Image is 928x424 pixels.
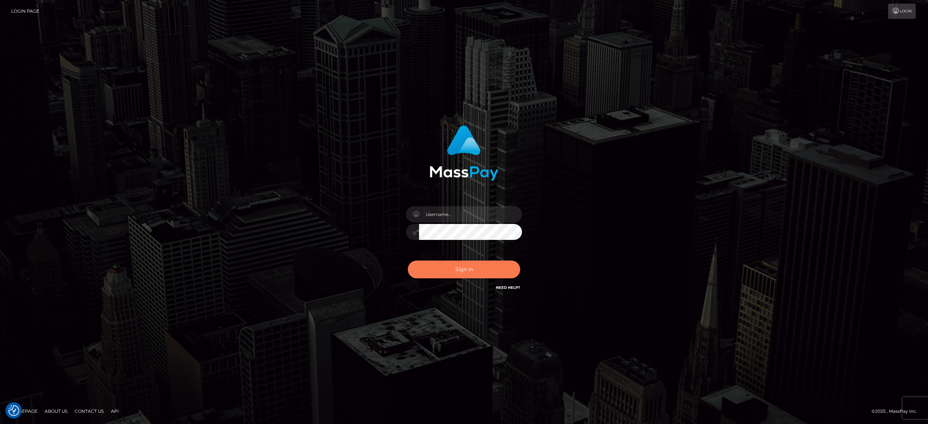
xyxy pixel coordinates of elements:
div: © 2025 , MassPay Inc. [871,407,923,415]
img: Revisit consent button [8,405,19,416]
a: API [108,406,122,417]
input: Username... [419,206,522,223]
button: Sign in [408,261,520,278]
a: Need Help? [496,285,520,290]
a: Login Page [11,4,39,19]
a: About Us [42,406,70,417]
a: Login [888,4,916,19]
a: Contact Us [72,406,107,417]
img: MassPay Login [430,125,498,181]
a: Homepage [8,406,40,417]
button: Consent Preferences [8,405,19,416]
